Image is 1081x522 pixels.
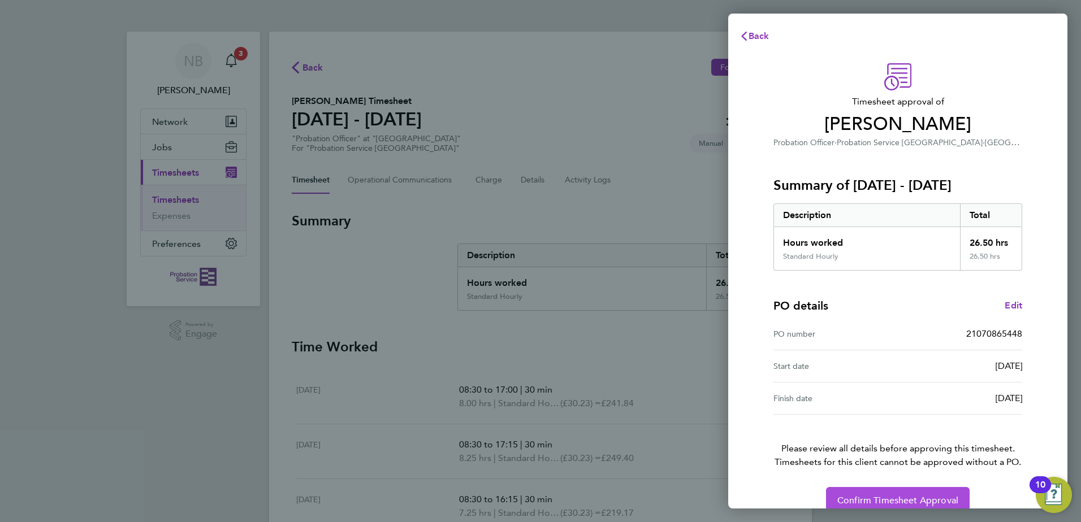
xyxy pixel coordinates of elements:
[760,455,1036,469] span: Timesheets for this client cannot be approved without a PO.
[960,227,1022,252] div: 26.50 hrs
[960,252,1022,270] div: 26.50 hrs
[837,495,958,506] span: Confirm Timesheet Approval
[728,25,781,47] button: Back
[960,204,1022,227] div: Total
[774,204,960,227] div: Description
[773,298,828,314] h4: PO details
[774,227,960,252] div: Hours worked
[837,138,983,147] span: Probation Service [GEOGRAPHIC_DATA]
[773,95,1022,108] span: Timesheet approval of
[773,359,898,373] div: Start date
[773,113,1022,136] span: [PERSON_NAME]
[773,138,834,147] span: Probation Officer
[898,359,1022,373] div: [DATE]
[983,138,985,147] span: ·
[773,391,898,405] div: Finish date
[749,31,769,41] span: Back
[966,328,1022,339] span: 21070865448
[1005,299,1022,312] a: Edit
[773,203,1022,271] div: Summary of 22 - 28 Sep 2025
[826,487,970,514] button: Confirm Timesheet Approval
[1036,477,1072,513] button: Open Resource Center, 10 new notifications
[985,137,1066,147] span: [GEOGRAPHIC_DATA]
[760,415,1036,469] p: Please review all details before approving this timesheet.
[898,391,1022,405] div: [DATE]
[834,138,837,147] span: ·
[1005,300,1022,311] span: Edit
[783,252,838,261] div: Standard Hourly
[1035,485,1045,499] div: 10
[773,327,898,341] div: PO number
[773,176,1022,194] h3: Summary of [DATE] - [DATE]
